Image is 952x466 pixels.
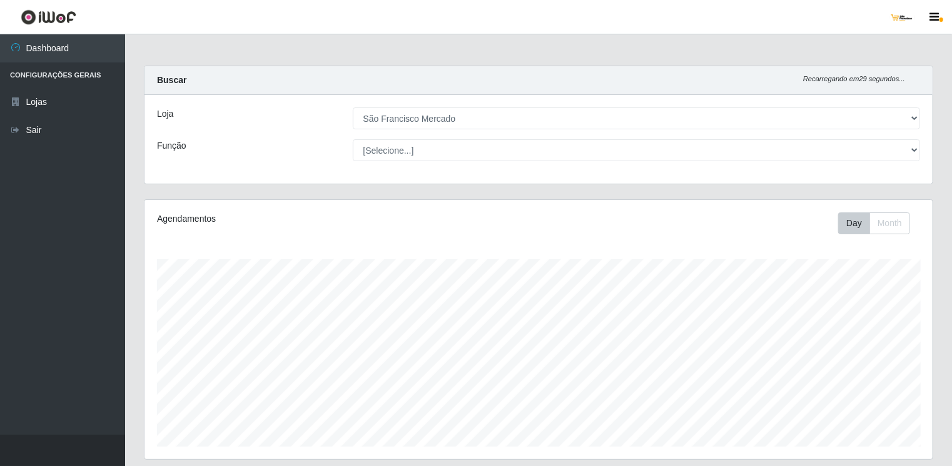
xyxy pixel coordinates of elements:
[803,75,905,82] i: Recarregando em 29 segundos...
[157,75,186,85] strong: Buscar
[157,107,173,121] label: Loja
[157,212,464,226] div: Agendamentos
[21,9,76,25] img: CoreUI Logo
[838,212,920,234] div: Toolbar with button groups
[838,212,910,234] div: First group
[838,212,870,234] button: Day
[157,139,186,152] label: Função
[869,212,910,234] button: Month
